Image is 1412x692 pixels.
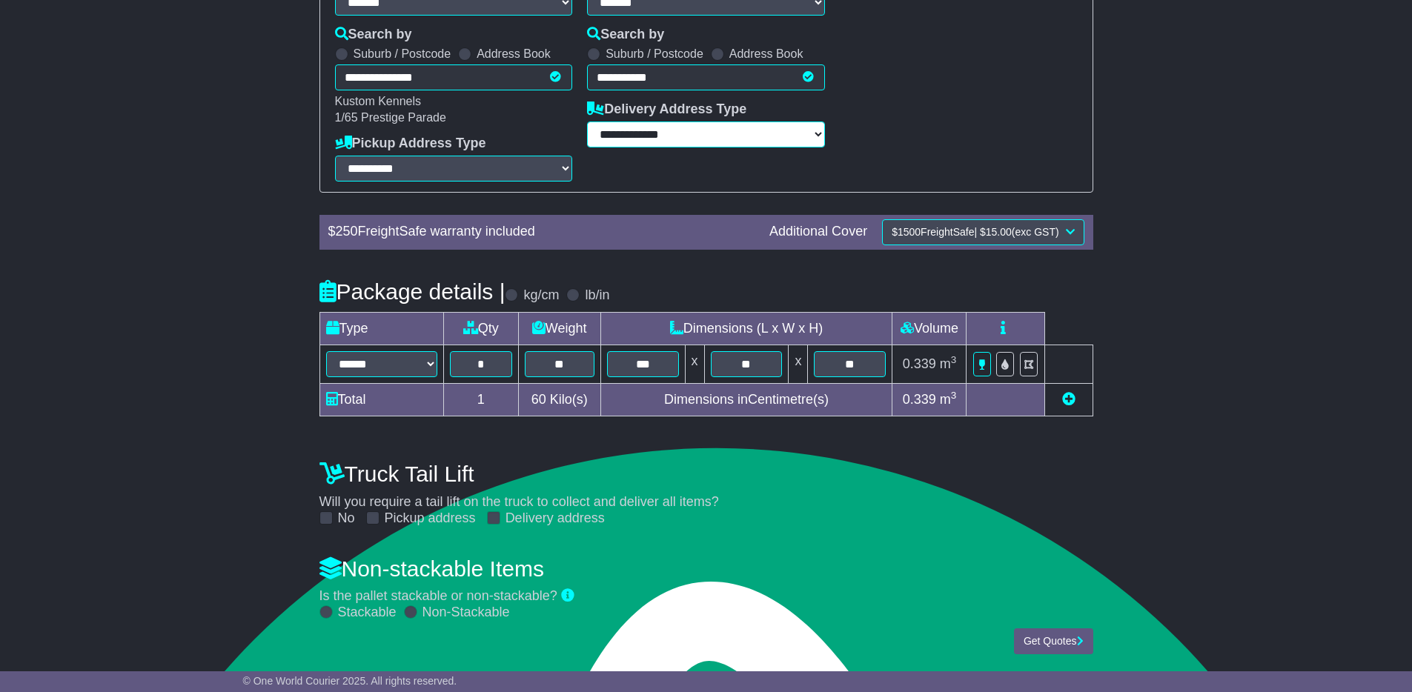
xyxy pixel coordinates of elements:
[443,312,518,345] td: Qty
[729,47,803,61] label: Address Book
[587,102,746,118] label: Delivery Address Type
[312,454,1101,527] div: Will you require a tail lift on the truck to collect and deliver all items?
[523,287,559,304] label: kg/cm
[882,219,1084,245] button: $1500FreightSafe| $15.00(exc GST)
[319,312,443,345] td: Type
[898,226,921,238] span: 1500
[336,224,358,239] span: 250
[974,226,1058,238] span: | $ (exc GST)
[892,226,1061,238] span: $ FreightSafe
[600,312,892,345] td: Dimensions (L x W x H)
[789,345,808,383] td: x
[338,605,397,621] label: Stackable
[892,312,967,345] td: Volume
[951,390,957,401] sup: 3
[1014,628,1093,654] button: Get Quotes
[903,356,936,371] span: 0.339
[762,224,875,240] div: Additional Cover
[940,392,957,407] span: m
[422,605,510,621] label: Non-Stackable
[335,136,486,152] label: Pickup Address Type
[1062,392,1075,407] a: Add new item
[319,588,557,603] span: Is the pallet stackable or non-stackable?
[903,392,936,407] span: 0.339
[338,510,355,527] label: No
[685,345,704,383] td: x
[335,27,412,43] label: Search by
[531,392,546,407] span: 60
[940,356,957,371] span: m
[951,354,957,365] sup: 3
[319,383,443,416] td: Total
[319,462,1093,486] h4: Truck Tail Lift
[243,675,457,687] span: © One World Courier 2025. All rights reserved.
[335,95,422,107] span: Kustom Kennels
[319,556,1093,581] h4: Non-stackable Items
[506,510,605,527] label: Delivery address
[319,279,506,304] h4: Package details |
[585,287,609,304] label: lb/in
[354,47,451,61] label: Suburb / Postcode
[518,312,600,345] td: Weight
[600,383,892,416] td: Dimensions in Centimetre(s)
[321,224,763,240] div: $ FreightSafe warranty included
[986,226,1012,238] span: 15.00
[385,510,476,527] label: Pickup address
[518,383,600,416] td: Kilo(s)
[587,27,664,43] label: Search by
[606,47,703,61] label: Suburb / Postcode
[443,383,518,416] td: 1
[477,47,551,61] label: Address Book
[335,111,446,124] span: 1/65 Prestige Parade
